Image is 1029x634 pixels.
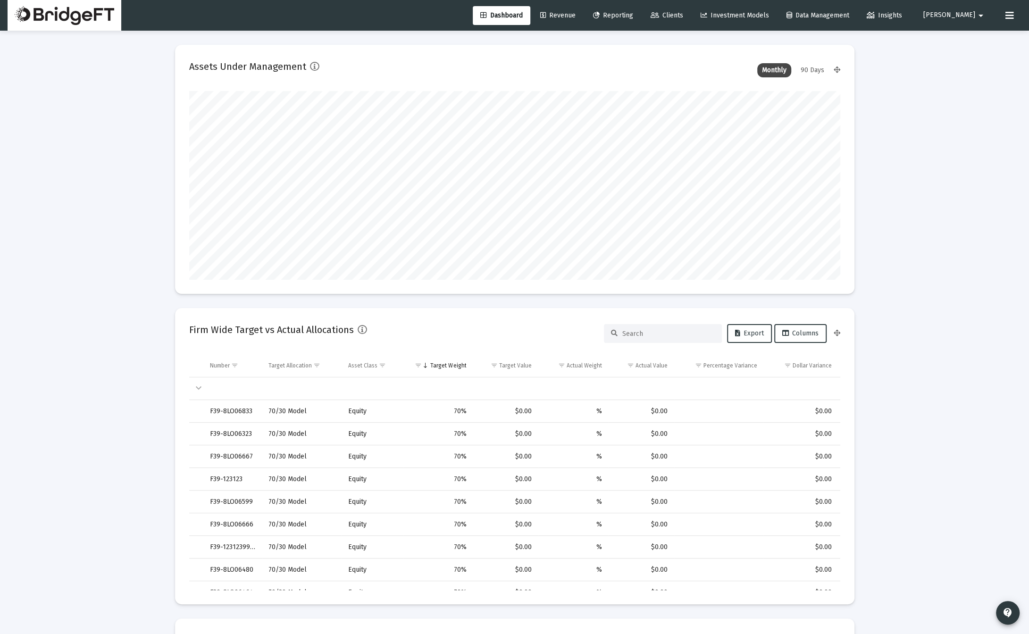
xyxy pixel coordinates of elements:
td: 70/30 Model [262,400,342,423]
td: 70/30 Model [262,536,342,559]
div: $0.00 [770,565,831,575]
td: 70/30 Model [262,513,342,536]
div: $0.00 [615,497,668,507]
td: 70/30 Model [262,468,342,491]
div: Actual Weight [567,362,602,369]
span: Show filter options for column 'Dollar Variance' [784,362,791,369]
div: 70% [410,497,466,507]
td: Equity [342,400,403,423]
div: $0.00 [615,588,668,597]
td: 70/30 Model [262,423,342,445]
div: $0.00 [615,520,668,529]
div: % [545,497,602,507]
div: 70% [410,542,466,552]
td: Equity [342,491,403,513]
a: Revenue [533,6,583,25]
div: 70% [410,565,466,575]
span: Show filter options for column 'Number' [231,362,238,369]
span: Show filter options for column 'Target Value' [491,362,498,369]
td: Column Actual Value [609,354,674,377]
div: 70% [410,452,466,461]
h2: Assets Under Management [189,59,306,74]
div: $0.00 [479,588,532,597]
td: Equity [342,468,403,491]
div: Dollar Variance [793,362,832,369]
div: $0.00 [479,520,532,529]
td: F39-8LO06323 [203,423,262,445]
div: 70% [410,520,466,529]
div: $0.00 [615,565,668,575]
span: Clients [651,11,683,19]
div: $0.00 [615,407,668,416]
button: Columns [774,324,827,343]
div: % [545,475,602,484]
span: Show filter options for column 'Actual Value' [627,362,634,369]
span: Reporting [593,11,633,19]
div: % [545,452,602,461]
mat-icon: contact_support [1002,607,1013,618]
button: [PERSON_NAME] [912,6,998,25]
td: Equity [342,536,403,559]
span: Dashboard [480,11,523,19]
td: Equity [342,445,403,468]
div: Target Value [499,362,532,369]
span: Data Management [786,11,849,19]
div: Actual Value [636,362,668,369]
span: Show filter options for column 'Target Weight' [415,362,422,369]
td: 70/30 Model [262,491,342,513]
a: Clients [643,6,691,25]
td: F39-8LO06480 [203,559,262,581]
td: Column Percentage Variance [674,354,764,377]
div: % [545,588,602,597]
div: $0.00 [479,429,532,439]
div: $0.00 [770,429,831,439]
td: Column Number [203,354,262,377]
input: Search [622,330,715,338]
td: F39-1231239999 [203,536,262,559]
a: Data Management [779,6,857,25]
div: % [545,565,602,575]
div: $0.00 [479,565,532,575]
td: F39-8LO06464 [203,581,262,604]
div: % [545,542,602,552]
td: Collapse [189,377,203,400]
a: Reporting [586,6,641,25]
div: $0.00 [479,475,532,484]
td: 70/30 Model [262,581,342,604]
div: 70% [410,407,466,416]
td: Equity [342,559,403,581]
a: Investment Models [693,6,777,25]
div: Asset Class [348,362,377,369]
div: $0.00 [770,520,831,529]
td: Equity [342,581,403,604]
div: $0.00 [770,542,831,552]
div: Monthly [757,63,791,77]
div: $0.00 [479,452,532,461]
td: F39-8LO06667 [203,445,262,468]
div: Target Weight [430,362,466,369]
span: Show filter options for column 'Percentage Variance' [694,362,702,369]
div: % [545,520,602,529]
span: [PERSON_NAME] [923,11,975,19]
div: $0.00 [770,497,831,507]
div: Data grid [189,354,840,590]
div: Number [210,362,230,369]
span: Investment Models [701,11,769,19]
td: Equity [342,513,403,536]
td: F39-123123 [203,468,262,491]
div: $0.00 [479,407,532,416]
a: Dashboard [473,6,530,25]
span: Insights [867,11,902,19]
td: Column Actual Weight [538,354,608,377]
span: Export [735,329,764,337]
div: $0.00 [770,588,831,597]
div: Target Allocation [268,362,312,369]
div: 70% [410,475,466,484]
div: % [545,407,602,416]
td: F39-8LO06666 [203,513,262,536]
td: Column Target Weight [403,354,473,377]
td: Column Asset Class [342,354,403,377]
td: Equity [342,423,403,445]
div: $0.00 [615,542,668,552]
div: $0.00 [479,542,532,552]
